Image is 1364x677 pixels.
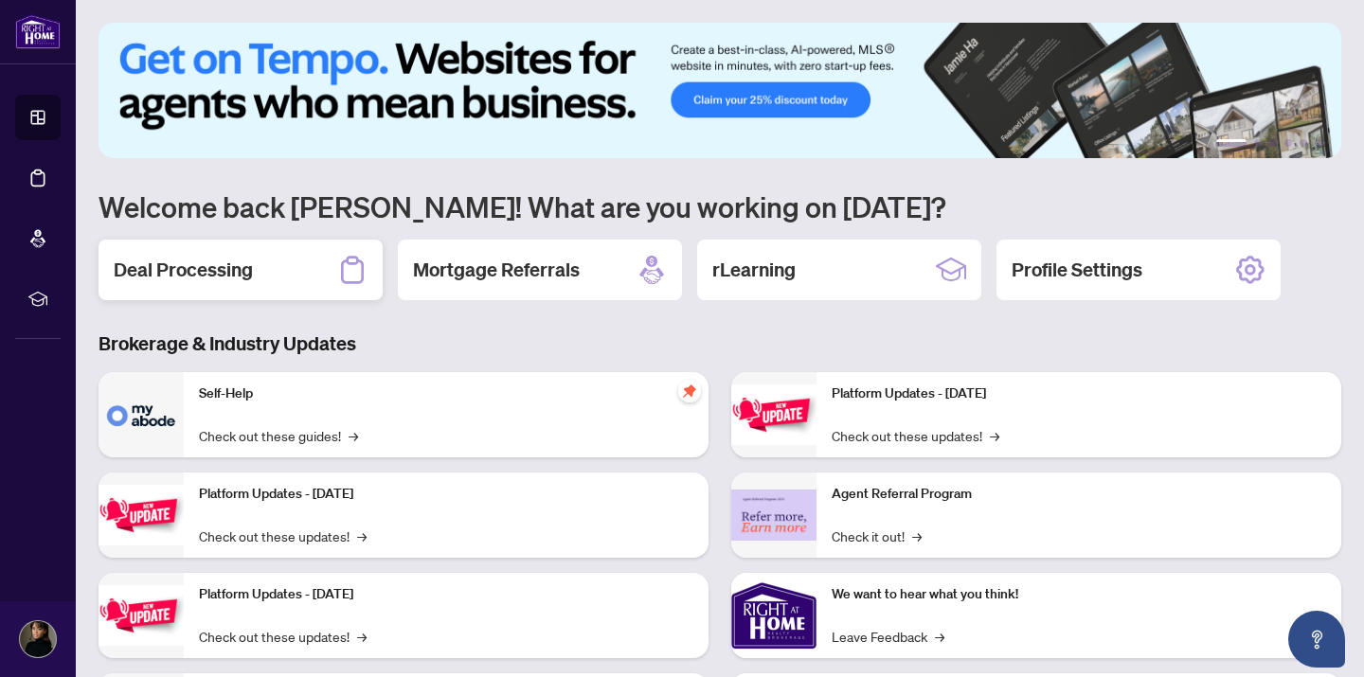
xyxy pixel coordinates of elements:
h2: Deal Processing [114,257,253,283]
button: 2 [1254,139,1262,147]
p: Platform Updates - [DATE] [832,383,1326,404]
h2: Mortgage Referrals [413,257,580,283]
h2: rLearning [712,257,796,283]
p: Platform Updates - [DATE] [199,484,693,505]
h3: Brokerage & Industry Updates [99,330,1341,357]
img: Platform Updates - June 23, 2025 [731,384,817,444]
img: Profile Icon [20,621,56,657]
img: Self-Help [99,372,184,457]
button: Open asap [1288,611,1345,668]
button: 4 [1284,139,1292,147]
button: 5 [1300,139,1307,147]
h2: Profile Settings [1012,257,1142,283]
p: Agent Referral Program [832,484,1326,505]
span: → [935,626,944,647]
span: pushpin [678,380,701,402]
a: Check out these updates!→ [199,626,367,647]
p: Self-Help [199,383,693,404]
img: logo [15,14,61,49]
h1: Welcome back [PERSON_NAME]! What are you working on [DATE]? [99,188,1341,224]
span: → [349,425,358,446]
p: Platform Updates - [DATE] [199,584,693,605]
a: Check out these guides!→ [199,425,358,446]
button: 3 [1269,139,1277,147]
img: Platform Updates - September 16, 2025 [99,485,184,544]
a: Check out these updates!→ [832,425,999,446]
a: Leave Feedback→ [832,626,944,647]
span: → [912,526,922,546]
a: Check out these updates!→ [199,526,367,546]
img: We want to hear what you think! [731,573,817,658]
button: 1 [1216,139,1247,147]
button: 6 [1315,139,1322,147]
p: We want to hear what you think! [832,584,1326,605]
img: Platform Updates - July 21, 2025 [99,585,184,645]
a: Check it out!→ [832,526,922,546]
span: → [357,526,367,546]
img: Agent Referral Program [731,490,817,542]
span: → [357,626,367,647]
span: → [990,425,999,446]
img: Slide 0 [99,23,1341,158]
